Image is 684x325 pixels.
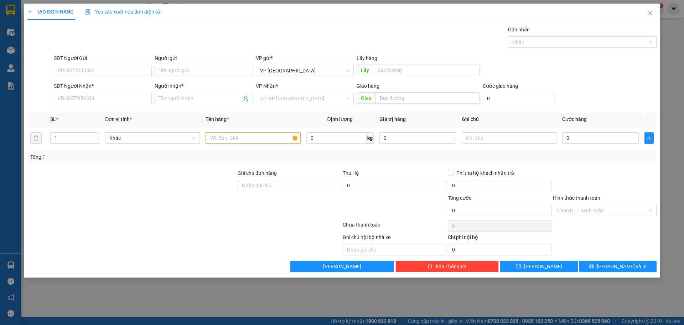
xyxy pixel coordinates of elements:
[379,132,456,144] input: 0
[357,92,375,104] span: Giao
[27,9,74,15] span: TẠO ĐƠN HÀNG
[367,132,374,144] span: kg
[256,83,276,89] span: VP Nhận
[85,9,160,15] span: Yêu cầu xuất hóa đơn điện tử
[105,116,132,122] span: Đơn vị tính
[579,261,657,272] button: printer[PERSON_NAME] và In
[327,116,353,122] span: Định lượng
[645,135,653,141] span: plus
[454,169,517,177] span: Phí thu hộ khách nhận trả
[395,261,499,272] button: deleteXóa Thông tin
[483,83,518,89] label: Cước giao hàng
[260,65,349,76] span: VP Mỹ Đình
[54,82,152,90] div: SĐT Người Nhận
[343,170,359,176] span: Thu Hộ
[342,221,447,233] div: Chưa thanh toán
[516,264,521,269] span: save
[290,261,394,272] button: [PERSON_NAME]
[427,264,432,269] span: delete
[343,233,446,244] div: Ghi chú nội bộ nhà xe
[155,82,253,90] div: Người nhận
[435,263,466,270] span: Xóa Thông tin
[644,132,654,144] button: plus
[243,96,249,101] span: user-add
[459,112,559,126] th: Ghi chú
[553,195,600,201] label: Hình thức thanh toán
[483,93,555,104] input: Cước giao hàng
[323,263,361,270] span: [PERSON_NAME]
[375,92,480,104] input: Dọc đường
[562,116,587,122] span: Cước hàng
[206,132,300,144] input: VD: Bàn, Ghế
[379,116,406,122] span: Giá trị hàng
[50,116,56,122] span: SL
[30,153,264,161] div: Tổng: 1
[238,170,277,176] label: Ghi chú đơn hàng
[500,261,577,272] button: save[PERSON_NAME]
[640,4,660,24] button: Close
[109,133,196,143] span: Khác
[357,83,379,89] span: Giao hàng
[508,27,530,32] label: Gán nhãn
[54,54,152,62] div: SĐT Người Gửi
[357,55,377,61] span: Lấy hàng
[85,9,91,15] img: icon
[373,65,480,76] input: Dọc đường
[30,132,42,144] button: delete
[27,9,32,14] span: plus
[597,263,647,270] span: [PERSON_NAME] và In
[448,195,471,201] span: Tổng cước
[448,233,551,244] div: Chi phí nội bộ
[155,54,253,62] div: Người gửi
[238,180,341,191] input: Ghi chú đơn hàng
[462,132,556,144] input: Ghi Chú
[256,54,354,62] div: VP gửi
[206,116,229,122] span: Tên hàng
[524,263,562,270] span: [PERSON_NAME]
[357,65,373,76] span: Lấy
[589,264,594,269] span: printer
[647,10,653,16] span: close
[343,244,446,255] input: Nhập ghi chú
